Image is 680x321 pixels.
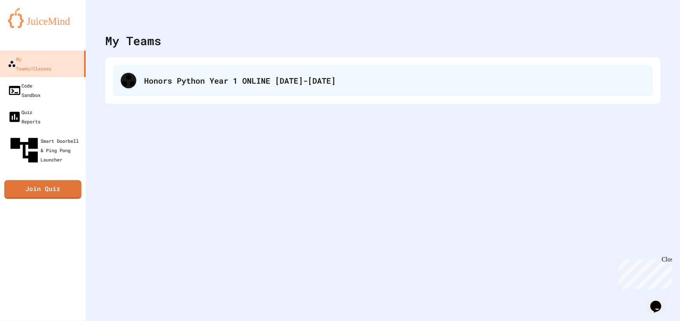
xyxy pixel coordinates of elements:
iframe: chat widget [615,256,672,289]
div: My Teams [105,32,161,49]
div: Honors Python Year 1 ONLINE [DATE]-[DATE] [113,65,653,96]
img: logo-orange.svg [8,8,78,28]
div: Code Sandbox [8,81,41,100]
div: Honors Python Year 1 ONLINE [DATE]-[DATE] [144,75,645,86]
iframe: chat widget [647,290,672,313]
a: Join Quiz [4,180,81,199]
div: My Teams/Classes [8,54,51,73]
div: Chat with us now!Close [3,3,54,49]
div: Quiz Reports [8,107,41,126]
div: Smart Doorbell & Ping Pong Launcher [8,134,83,167]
